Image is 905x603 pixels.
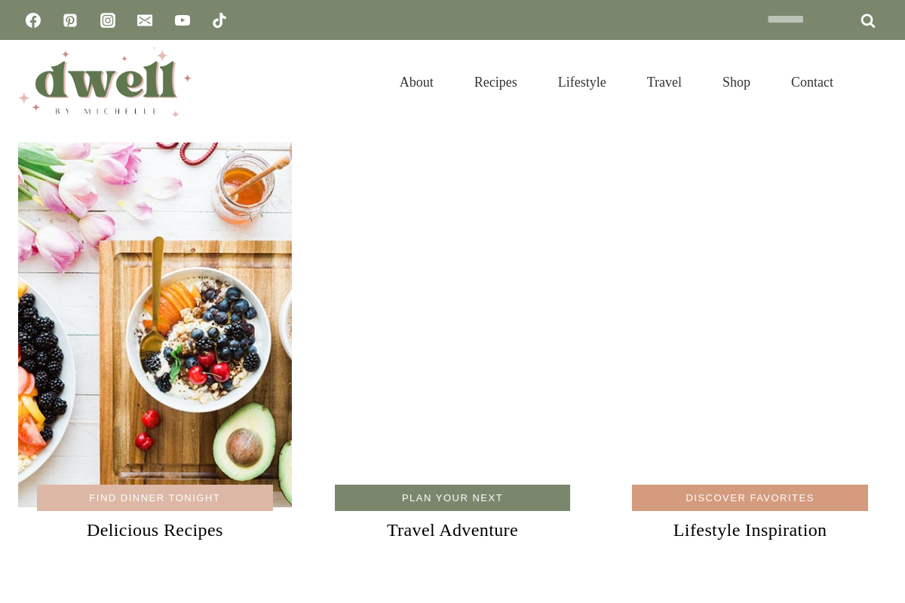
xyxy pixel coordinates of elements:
a: Instagram [93,5,123,35]
a: Shop [702,56,771,109]
a: Contact [771,56,854,109]
a: Email [130,5,160,35]
a: Pinterest [55,5,85,35]
img: DWELL by michelle [18,47,192,117]
a: Lifestyle [538,56,627,109]
a: YouTube [167,5,198,35]
a: Recipes [454,56,538,109]
a: About [379,56,454,109]
a: Travel [627,56,702,109]
a: TikTok [204,5,235,35]
button: View Search Form [861,69,887,95]
nav: Primary Navigation [379,56,854,109]
a: Facebook [18,5,48,35]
